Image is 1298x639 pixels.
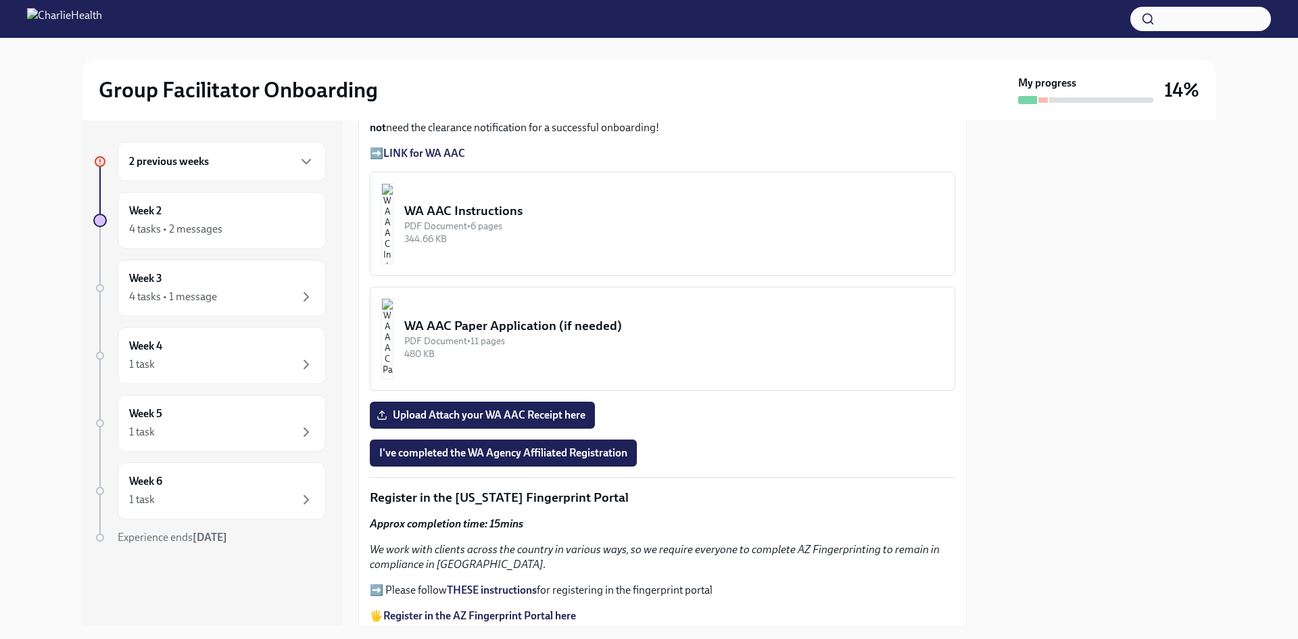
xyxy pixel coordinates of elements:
[370,146,955,161] p: ➡️
[370,609,955,623] p: 🖐️
[379,446,627,460] span: I've completed the WA Agency Affiliated Registration
[129,406,162,421] h6: Week 5
[129,154,209,169] h6: 2 previous weeks
[93,260,326,316] a: Week 34 tasks • 1 message
[383,609,576,622] a: Register in the AZ Fingerprint Portal here
[129,204,162,218] h6: Week 2
[370,583,955,598] p: ➡️ Please follow for registering in the fingerprint portal
[129,474,162,489] h6: Week 6
[93,463,326,519] a: Week 61 task
[93,327,326,384] a: Week 41 task
[404,233,944,245] div: 344.66 KB
[370,287,955,391] button: WA AAC Paper Application (if needed)PDF Document•11 pages480 KB
[1018,76,1076,91] strong: My progress
[118,142,326,181] div: 2 previous weeks
[129,222,222,237] div: 4 tasks • 2 messages
[379,408,585,422] span: Upload Attach your WA AAC Receipt here
[370,440,637,467] button: I've completed the WA Agency Affiliated Registration
[93,192,326,249] a: Week 24 tasks • 2 messages
[370,543,940,571] em: We work with clients across the country in various ways, so we require everyone to complete AZ Fi...
[404,348,944,360] div: 480 KB
[1164,78,1199,102] h3: 14%
[370,106,940,134] strong: do not
[99,76,378,103] h2: Group Facilitator Onboarding
[193,531,227,544] strong: [DATE]
[129,339,162,354] h6: Week 4
[404,335,944,348] div: PDF Document • 11 pages
[381,298,393,379] img: WA AAC Paper Application (if needed)
[118,531,227,544] span: Experience ends
[381,183,393,264] img: WA AAC Instructions
[370,172,955,276] button: WA AAC InstructionsPDF Document•6 pages344.66 KB
[93,395,326,452] a: Week 51 task
[129,492,155,507] div: 1 task
[27,8,102,30] img: CharlieHealth
[129,289,217,304] div: 4 tasks • 1 message
[447,584,537,596] a: THESE instructions
[370,517,523,530] strong: Approx completion time: 15mins
[129,271,162,286] h6: Week 3
[370,489,955,506] p: Register in the [US_STATE] Fingerprint Portal
[404,317,944,335] div: WA AAC Paper Application (if needed)
[129,357,155,372] div: 1 task
[404,202,944,220] div: WA AAC Instructions
[383,147,465,160] a: LINK for WA AAC
[370,402,595,429] label: Upload Attach your WA AAC Receipt here
[404,220,944,233] div: PDF Document • 6 pages
[129,425,155,440] div: 1 task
